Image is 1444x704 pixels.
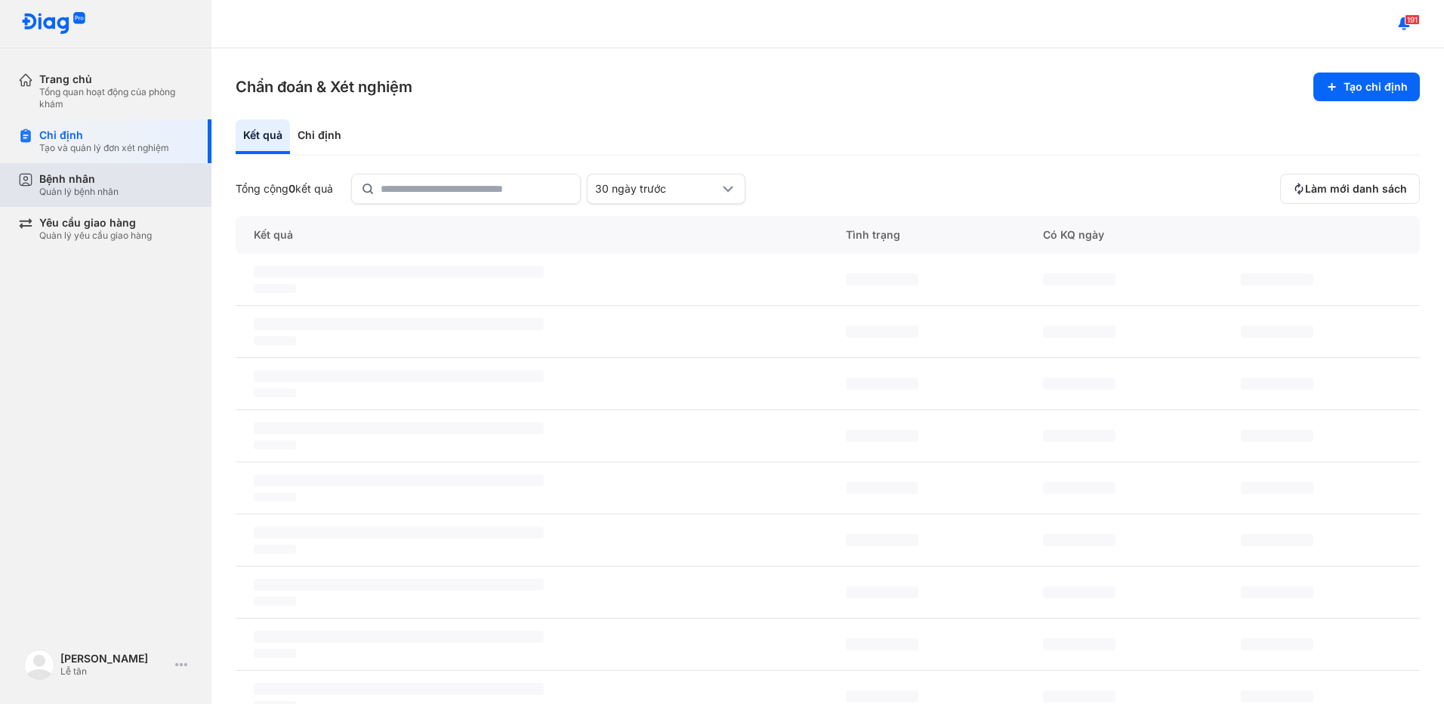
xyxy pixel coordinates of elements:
span: ‌ [254,597,296,606]
span: ‌ [1241,326,1313,338]
img: logo [21,12,86,36]
span: ‌ [254,492,296,502]
span: ‌ [1043,326,1115,338]
span: ‌ [254,526,544,539]
span: ‌ [1241,273,1313,286]
span: ‌ [846,690,918,702]
span: ‌ [1241,638,1313,650]
span: ‌ [846,430,918,442]
span: ‌ [1043,273,1115,286]
span: ‌ [254,440,296,449]
div: Có KQ ngày [1025,216,1222,254]
span: ‌ [254,631,544,643]
div: Chỉ định [290,119,349,154]
span: ‌ [1241,430,1313,442]
span: ‌ [254,388,296,397]
div: Bệnh nhân [39,172,119,186]
span: ‌ [254,649,296,658]
span: ‌ [1043,430,1115,442]
span: Làm mới danh sách [1305,182,1407,196]
span: ‌ [846,534,918,546]
button: Tạo chỉ định [1313,73,1420,101]
div: Tình trạng [828,216,1025,254]
span: ‌ [254,683,544,695]
span: ‌ [254,545,296,554]
span: ‌ [1043,690,1115,702]
span: ‌ [1043,638,1115,650]
span: ‌ [1043,586,1115,598]
div: [PERSON_NAME] [60,652,169,665]
span: ‌ [1043,534,1115,546]
span: ‌ [1241,482,1313,494]
span: ‌ [846,378,918,390]
span: ‌ [1241,586,1313,598]
span: 191 [1405,14,1420,25]
div: 30 ngày trước [595,182,719,196]
span: ‌ [254,474,544,486]
span: ‌ [254,266,544,278]
h3: Chẩn đoán & Xét nghiệm [236,76,412,97]
span: ‌ [846,638,918,650]
span: ‌ [1043,482,1115,494]
img: logo [24,650,54,680]
div: Trang chủ [39,73,193,86]
span: ‌ [254,318,544,330]
span: ‌ [1241,690,1313,702]
div: Yêu cầu giao hàng [39,216,152,230]
span: ‌ [254,370,544,382]
div: Quản lý yêu cầu giao hàng [39,230,152,242]
div: Kết quả [236,216,828,254]
div: Tổng quan hoạt động của phòng khám [39,86,193,110]
div: Kết quả [236,119,290,154]
span: 0 [288,182,295,195]
span: ‌ [846,273,918,286]
span: ‌ [1043,378,1115,390]
span: ‌ [1241,378,1313,390]
span: ‌ [846,586,918,598]
button: Làm mới danh sách [1280,174,1420,204]
div: Tổng cộng kết quả [236,182,333,196]
span: ‌ [1241,534,1313,546]
span: ‌ [254,284,296,293]
div: Chỉ định [39,128,169,142]
span: ‌ [846,482,918,494]
div: Tạo và quản lý đơn xét nghiệm [39,142,169,154]
span: ‌ [846,326,918,338]
span: ‌ [254,579,544,591]
div: Quản lý bệnh nhân [39,186,119,198]
div: Lễ tân [60,665,169,678]
span: ‌ [254,422,544,434]
span: ‌ [254,336,296,345]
